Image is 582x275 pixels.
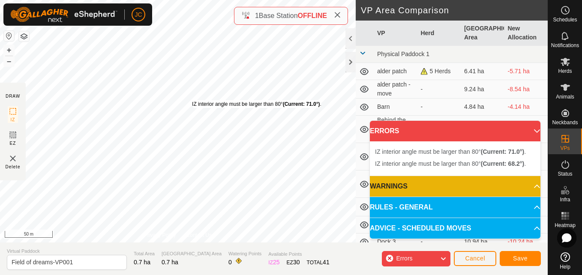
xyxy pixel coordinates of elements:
button: Cancel [454,251,496,266]
span: JC [135,10,142,19]
div: IZ [268,258,279,267]
b: (Current: 68.2°) [481,160,524,167]
span: 0 [228,259,232,266]
span: 30 [293,259,300,266]
td: alder patch - move [374,80,417,99]
td: 6.41 ha [461,63,504,80]
img: VP [8,153,18,164]
p-accordion-header: ERRORS [370,121,540,141]
span: IZ [11,117,15,123]
span: Notifications [551,43,579,48]
span: Cancel [465,255,485,262]
span: Available Points [268,251,329,258]
div: - [420,237,457,246]
span: [GEOGRAPHIC_DATA] Area [162,250,222,257]
img: Gallagher Logo [10,7,117,22]
div: - [420,102,457,111]
div: EZ [287,258,300,267]
span: Help [560,264,570,269]
a: Contact Us [186,231,212,239]
span: WARNINGS [370,181,408,191]
span: Delete [6,164,21,170]
td: 4.84 ha [461,99,504,116]
span: ADVICE - SCHEDULED MOVES [370,223,471,233]
span: Herds [558,69,572,74]
span: EZ [10,140,16,146]
td: 8.14 ha [461,116,504,143]
th: Herd [417,21,461,46]
div: TOTAL [307,258,330,267]
span: 0.7 ha [134,259,150,266]
span: Heatmap [555,223,576,228]
td: alder patch [374,63,417,80]
button: + [4,45,14,55]
a: Help [548,249,582,273]
span: Virtual Paddock [7,248,127,255]
td: Dock 3 [374,233,417,251]
span: OFFLINE [298,12,327,19]
td: 9.24 ha [461,80,504,99]
span: Total Area [134,250,155,257]
button: Map Layers [19,31,29,42]
span: Base Station [259,12,298,19]
span: Neckbands [552,120,578,125]
td: -8.54 ha [504,80,548,99]
span: Save [513,255,528,262]
b: (Current: 71.0°) [283,101,320,107]
div: - [420,85,457,94]
td: -10.24 ha [504,233,548,251]
td: -7.44 ha [504,116,548,143]
td: -4.14 ha [504,99,548,116]
button: Reset Map [4,31,14,41]
span: 1 [255,12,259,19]
span: 0.7 ha [162,259,178,266]
p-accordion-content: ERRORS [370,141,540,176]
h2: VP Area Comparison [361,5,548,15]
a: Privacy Policy [144,231,176,239]
td: 10.94 ha [461,233,504,251]
span: 41 [323,259,330,266]
td: Barn [374,99,417,116]
span: 25 [273,259,280,266]
span: Status [558,171,572,176]
p-accordion-header: WARNINGS [370,176,540,197]
p-accordion-header: RULES - GENERAL [370,197,540,218]
td: Behind the house moving 1 [374,116,417,143]
span: Animals [556,94,574,99]
button: Save [500,251,541,266]
span: VPs [560,146,570,151]
span: Errors [396,255,412,262]
td: -5.71 ha [504,63,548,80]
div: IZ interior angle must be larger than 80° . [192,100,321,108]
span: Infra [560,197,570,202]
span: Watering Points [228,250,261,257]
span: IZ interior angle must be larger than 80° . [375,148,526,155]
span: Physical Paddock 1 [377,51,429,57]
div: DRAW [6,93,20,99]
div: 5 Herds [420,67,457,76]
th: [GEOGRAPHIC_DATA] Area [461,21,504,46]
span: IZ interior angle must be larger than 80° . [375,160,526,167]
p-accordion-header: ADVICE - SCHEDULED MOVES [370,218,540,239]
button: – [4,56,14,66]
b: (Current: 71.0°) [481,148,524,155]
span: Schedules [553,17,577,22]
th: New Allocation [504,21,548,46]
span: RULES - GENERAL [370,202,433,212]
th: VP [374,21,417,46]
span: ERRORS [370,126,399,136]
